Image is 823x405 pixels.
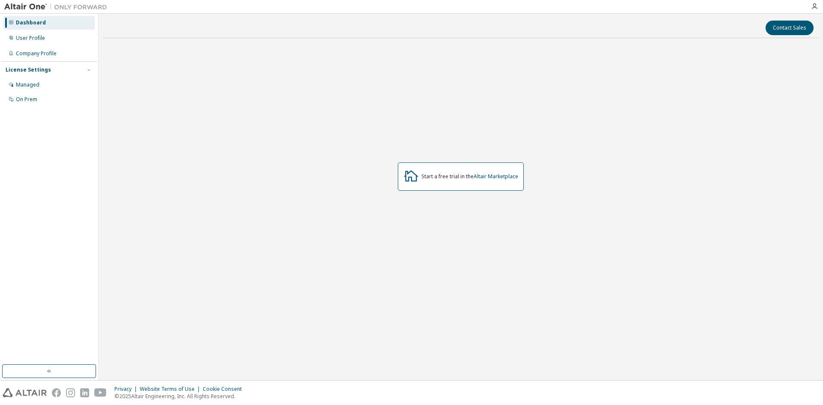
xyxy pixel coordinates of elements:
div: Managed [16,81,39,88]
div: Dashboard [16,19,46,26]
img: youtube.svg [94,388,107,397]
div: Website Terms of Use [140,386,203,393]
img: altair_logo.svg [3,388,47,397]
div: Company Profile [16,50,57,57]
img: linkedin.svg [80,388,89,397]
div: Cookie Consent [203,386,247,393]
div: On Prem [16,96,37,103]
button: Contact Sales [766,21,814,35]
div: License Settings [6,66,51,73]
img: instagram.svg [66,388,75,397]
p: © 2025 Altair Engineering, Inc. All Rights Reserved. [114,393,247,400]
img: Altair One [4,3,111,11]
div: Privacy [114,386,140,393]
img: facebook.svg [52,388,61,397]
a: Altair Marketplace [474,173,518,180]
div: User Profile [16,35,45,42]
div: Start a free trial in the [421,173,518,180]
